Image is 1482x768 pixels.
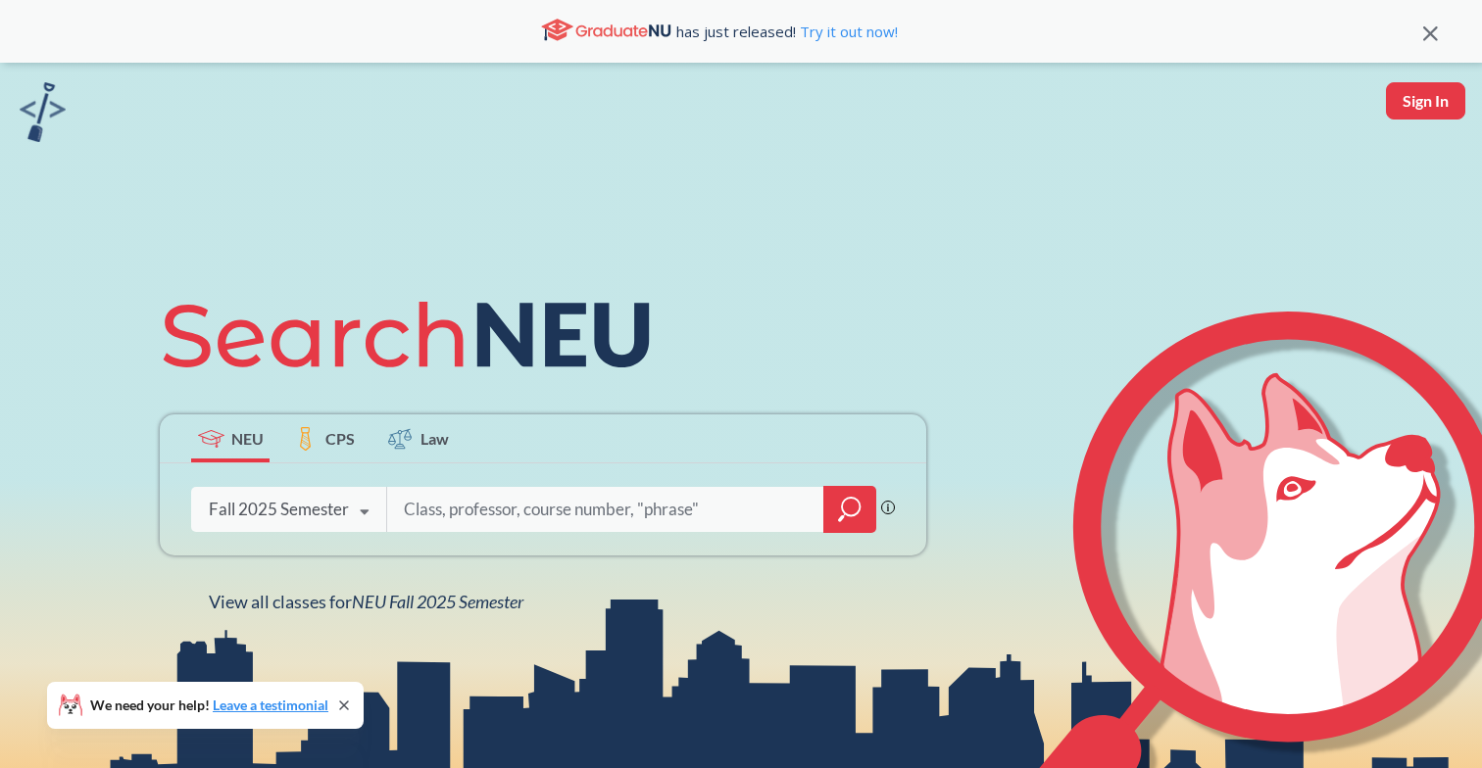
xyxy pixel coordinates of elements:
[20,82,66,148] a: sandbox logo
[420,427,449,450] span: Law
[231,427,264,450] span: NEU
[796,22,898,41] a: Try it out now!
[90,698,328,712] span: We need your help!
[213,696,328,713] a: Leave a testimonial
[209,591,523,612] span: View all classes for
[676,21,898,42] span: has just released!
[20,82,66,142] img: sandbox logo
[1386,82,1465,120] button: Sign In
[325,427,355,450] span: CPS
[402,489,810,530] input: Class, professor, course number, "phrase"
[838,496,862,523] svg: magnifying glass
[209,499,349,520] div: Fall 2025 Semester
[352,591,523,612] span: NEU Fall 2025 Semester
[823,486,876,533] div: magnifying glass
